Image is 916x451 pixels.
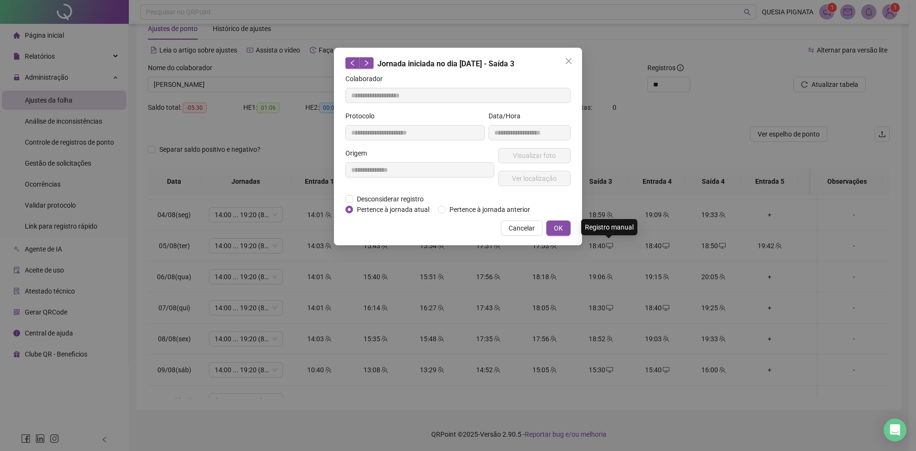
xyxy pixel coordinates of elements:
[363,60,370,66] span: right
[349,60,356,66] span: left
[498,148,571,163] button: Visualizar foto
[498,171,571,186] button: Ver localização
[561,53,576,69] button: Close
[489,111,527,121] label: Data/Hora
[353,204,433,215] span: Pertence à jornada atual
[554,223,563,233] span: OK
[509,223,535,233] span: Cancelar
[565,57,572,65] span: close
[345,148,373,158] label: Origem
[345,73,389,84] label: Colaborador
[446,204,534,215] span: Pertence à jornada anterior
[345,111,381,121] label: Protocolo
[884,419,906,441] div: Open Intercom Messenger
[345,57,360,69] button: left
[345,57,571,70] div: Jornada iniciada no dia [DATE] - Saída 3
[353,194,427,204] span: Desconsiderar registro
[546,220,571,236] button: OK
[501,220,542,236] button: Cancelar
[359,57,374,69] button: right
